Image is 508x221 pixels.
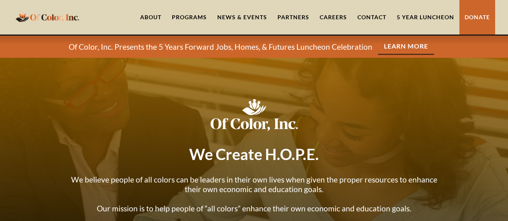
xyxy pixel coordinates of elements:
[378,39,434,55] a: Learn More
[65,175,443,213] p: We believe people of all colors can be leaders in their own lives when given the proper resources...
[69,42,372,52] p: Of Color, Inc. Presents the 5 Years Forward Jobs, Homes, & Futures Luncheon Celebration
[13,8,82,26] a: home
[189,145,319,163] strong: We Create H.O.P.E.
[172,13,207,21] div: Programs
